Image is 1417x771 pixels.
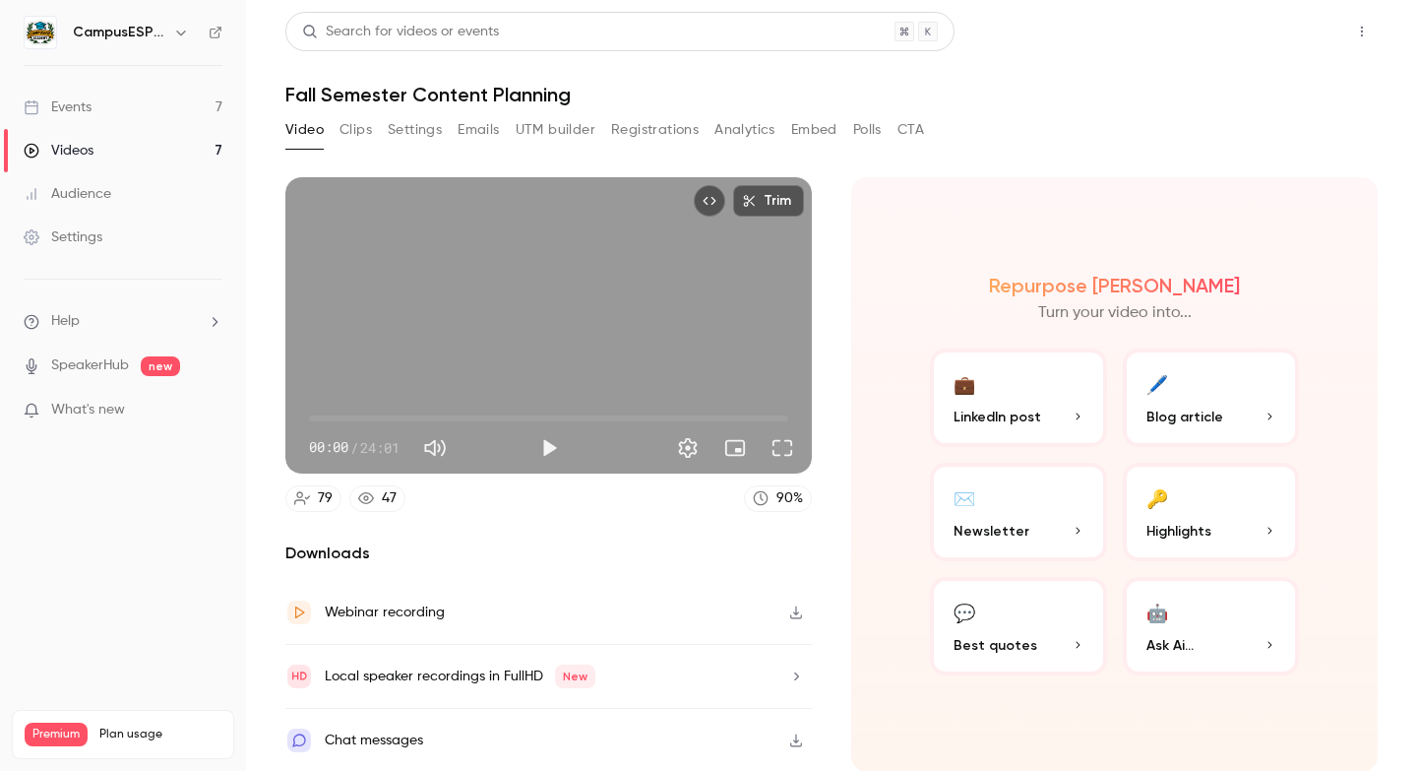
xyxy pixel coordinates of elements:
div: 💬 [954,597,975,627]
button: ✉️Newsletter [930,463,1107,561]
button: Emails [458,114,499,146]
div: 🖊️ [1146,368,1168,399]
button: 🖊️Blog article [1123,349,1300,447]
button: Mute [415,428,455,468]
div: 00:00 [309,437,400,458]
span: Best quotes [954,635,1037,656]
h2: Downloads [285,542,812,565]
h1: Fall Semester Content Planning [285,83,1378,106]
p: Turn your video into... [1038,301,1192,325]
span: Premium [25,723,88,746]
span: Plan usage [99,727,221,742]
div: 🔑 [1146,482,1168,513]
button: UTM builder [516,114,595,146]
span: Highlights [1146,521,1211,542]
a: 47 [349,485,405,512]
button: Play [529,428,569,468]
span: Newsletter [954,521,1029,542]
a: 90% [744,485,812,512]
div: Videos [24,141,93,161]
span: Ask Ai... [1146,635,1194,656]
button: Video [285,114,324,146]
span: New [555,665,595,688]
button: Registrations [611,114,699,146]
span: Help [51,311,80,332]
span: / [350,437,358,458]
button: Turn on miniplayer [715,428,755,468]
button: Full screen [763,428,802,468]
a: 79 [285,485,341,512]
div: 79 [318,488,333,509]
div: 💼 [954,368,975,399]
span: What's new [51,400,125,420]
button: 🔑Highlights [1123,463,1300,561]
span: 00:00 [309,437,348,458]
button: Analytics [714,114,775,146]
button: Polls [853,114,882,146]
button: CTA [897,114,924,146]
button: 💼LinkedIn post [930,349,1107,447]
div: Chat messages [325,729,423,752]
h2: Repurpose [PERSON_NAME] [989,274,1240,297]
div: Local speaker recordings in FullHD [325,665,595,688]
h6: CampusESP Academy [73,23,165,42]
div: 🤖 [1146,597,1168,627]
div: Events [24,97,92,117]
li: help-dropdown-opener [24,311,222,332]
button: Share [1253,12,1330,51]
button: Settings [668,428,708,468]
span: LinkedIn post [954,407,1041,427]
div: Audience [24,184,111,204]
button: Embed video [694,185,725,217]
div: ✉️ [954,482,975,513]
span: new [141,356,180,376]
button: 💬Best quotes [930,577,1107,675]
div: Webinar recording [325,601,445,624]
div: Settings [24,227,102,247]
span: Blog article [1146,407,1223,427]
button: Settings [388,114,442,146]
button: Trim [733,185,804,217]
a: SpeakerHub [51,355,129,376]
button: Top Bar Actions [1346,16,1378,47]
button: Clips [339,114,372,146]
div: 47 [382,488,397,509]
button: Embed [791,114,837,146]
img: CampusESP Academy [25,17,56,48]
div: 90 % [776,488,803,509]
button: 🤖Ask Ai... [1123,577,1300,675]
div: Search for videos or events [302,22,499,42]
span: 24:01 [360,437,400,458]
